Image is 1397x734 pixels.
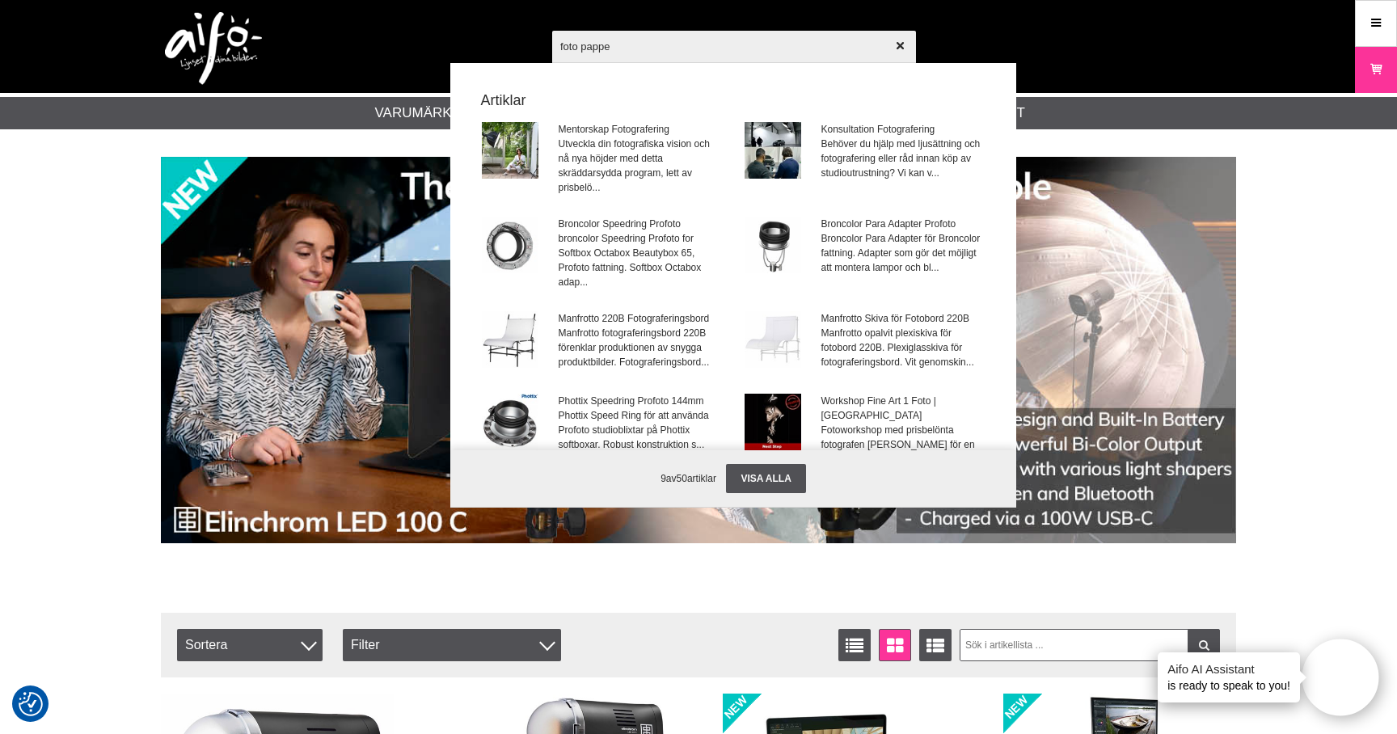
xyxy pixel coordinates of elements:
span: Phottix Speed Ring för att använda Profoto studioblixtar på Phottix softboxar. Robust konstruktio... [559,408,723,452]
span: Utveckla din fotografiska vision och nå nya höjder med detta skräddarsydda program, lett av prisb... [559,137,723,195]
img: ws04-fine_art-next_step.jpg [745,394,801,450]
span: av [666,473,677,484]
span: Broncolor Para Adapter för Broncolor fattning. Adapter som gör det möjligt att montera lampor och... [821,231,985,275]
img: el20940-bts001.jpg [482,122,538,179]
span: Manfrotto Skiva för Fotobord 220B [821,311,985,326]
span: Broncolor Speedring Profoto [559,217,723,231]
a: Manfrotto Skiva för Fotobord 220BManfrotto opalvit plexiskiva för fotobord 220B. Plexiglasskiva f... [734,302,995,382]
a: Visa alla [726,464,805,493]
span: Mentorskap Fotografering [559,122,723,137]
img: logo.png [165,12,262,85]
a: Workshop Fine Art 1 Foto | [GEOGRAPHIC_DATA]Fotoworkshop med prisbelönta fotografen [PERSON_NAME]... [734,384,995,491]
span: Manfrotto fotograferingsbord 220B förenklar produktionen av snygga produktbilder. Fotograferingsb... [559,326,723,369]
img: br3348903-001.jpg [745,217,801,273]
input: Sök produkter ... [552,18,916,74]
span: Fotoworkshop med prisbelönta fotografen [PERSON_NAME] för en endags fine art-fotoworkshop i Stock... [821,423,985,481]
span: 9 [661,473,666,484]
span: artiklar [687,473,716,484]
span: Manfrotto 220B Fotograferingsbord [559,311,723,326]
span: 50 [677,473,687,484]
a: Broncolor Speedring Profotobroncolor Speedring Profoto for Softbox Octabox Beautybox 65, Profoto ... [471,207,732,300]
button: Samtyckesinställningar [19,690,43,719]
a: Varumärken [375,103,471,124]
img: tf-konsultation-foto-001.jpg [745,122,801,179]
span: Phottix Speedring Profoto 144mm [559,394,723,408]
strong: Artiklar [471,90,996,112]
span: Behöver du hjälp med ljusättning och fotografering eller råd innan köp av studioutrustning? Vi ka... [821,137,985,180]
img: ph82595.jpg [482,394,538,450]
a: Manfrotto 220B FotograferingsbordManfrotto fotograferingsbord 220B förenklar produktionen av snyg... [471,302,732,382]
img: ma220b.jpg [482,311,538,368]
span: broncolor Speedring Profoto for Softbox Octabox Beautybox 65, Profoto fattning. Softbox Octabox a... [559,231,723,289]
a: Broncolor Para Adapter ProfotoBroncolor Para Adapter för Broncolor fattning. Adapter som gör det ... [734,207,995,300]
span: Broncolor Para Adapter Profoto [821,217,985,231]
a: Phottix Speedring Profoto 144mmPhottix Speed Ring för att använda Profoto studioblixtar på Photti... [471,384,732,491]
a: Konsultation FotograferingBehöver du hjälp med ljusättning och fotografering eller råd innan köp ... [734,112,995,205]
img: br3340101-001.jpg [482,217,538,273]
img: ma220px-001.jpg [745,311,801,368]
span: Manfrotto opalvit plexiskiva för fotobord 220B. Plexiglasskiva för fotograferingsbord. Vit genoms... [821,326,985,369]
a: Mentorskap FotograferingUtveckla din fotografiska vision och nå nya höjder med detta skräddarsydd... [471,112,732,205]
span: Workshop Fine Art 1 Foto | [GEOGRAPHIC_DATA] [821,394,985,423]
span: Konsultation Fotografering [821,122,985,137]
img: Revisit consent button [19,692,43,716]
